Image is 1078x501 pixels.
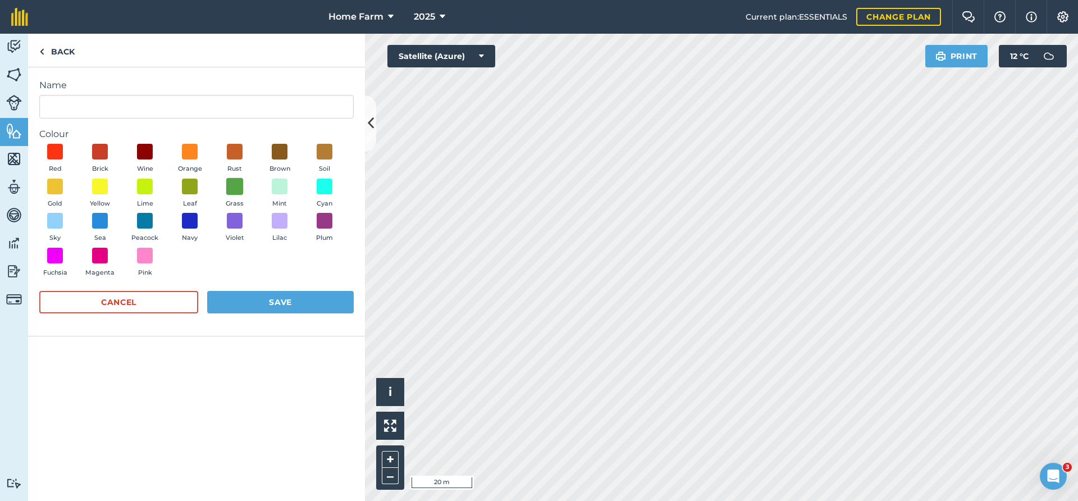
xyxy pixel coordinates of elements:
button: Red [39,144,71,174]
span: i [389,385,392,399]
span: Navy [182,233,198,243]
span: 12 ° C [1010,45,1029,67]
label: Name [39,79,354,92]
span: Current plan : ESSENTIALS [746,11,847,23]
button: Orange [174,144,205,174]
img: A cog icon [1056,11,1070,22]
label: Colour [39,127,354,141]
span: Lilac [272,233,287,243]
img: svg+xml;base64,PHN2ZyB4bWxucz0iaHR0cDovL3d3dy53My5vcmcvMjAwMC9zdmciIHdpZHRoPSIxNyIgaGVpZ2h0PSIxNy... [1026,10,1037,24]
span: Home Farm [328,10,383,24]
span: Soil [319,164,330,174]
span: Orange [178,164,202,174]
span: Magenta [85,268,115,278]
img: fieldmargin Logo [11,8,28,26]
span: Brown [269,164,290,174]
button: Soil [309,144,340,174]
button: Lilac [264,213,295,243]
button: Satellite (Azure) [387,45,495,67]
img: svg+xml;base64,PD94bWwgdmVyc2lvbj0iMS4wIiBlbmNvZGluZz0idXRmLTgiPz4KPCEtLSBHZW5lcmF0b3I6IEFkb2JlIE... [6,207,22,224]
span: Sky [49,233,61,243]
img: svg+xml;base64,PD94bWwgdmVyc2lvbj0iMS4wIiBlbmNvZGluZz0idXRmLTgiPz4KPCEtLSBHZW5lcmF0b3I6IEFkb2JlIE... [6,38,22,55]
button: Pink [129,248,161,278]
img: svg+xml;base64,PHN2ZyB4bWxucz0iaHR0cDovL3d3dy53My5vcmcvMjAwMC9zdmciIHdpZHRoPSIxOSIgaGVpZ2h0PSIyNC... [935,49,946,63]
a: Back [28,34,86,67]
span: Leaf [183,199,197,209]
span: Cyan [317,199,332,209]
img: svg+xml;base64,PHN2ZyB4bWxucz0iaHR0cDovL3d3dy53My5vcmcvMjAwMC9zdmciIHdpZHRoPSI1NiIgaGVpZ2h0PSI2MC... [6,122,22,139]
button: Print [925,45,988,67]
img: Four arrows, one pointing top left, one top right, one bottom right and the last bottom left [384,420,396,432]
button: Magenta [84,248,116,278]
img: Two speech bubbles overlapping with the left bubble in the forefront [962,11,975,22]
button: Violet [219,213,250,243]
span: Red [49,164,62,174]
button: 12 °C [999,45,1067,67]
span: Pink [138,268,152,278]
button: Navy [174,213,205,243]
span: Peacock [131,233,158,243]
button: – [382,468,399,484]
img: svg+xml;base64,PD94bWwgdmVyc2lvbj0iMS4wIiBlbmNvZGluZz0idXRmLTgiPz4KPCEtLSBHZW5lcmF0b3I6IEFkb2JlIE... [6,292,22,307]
button: Fuchsia [39,248,71,278]
img: svg+xml;base64,PHN2ZyB4bWxucz0iaHR0cDovL3d3dy53My5vcmcvMjAwMC9zdmciIHdpZHRoPSI1NiIgaGVpZ2h0PSI2MC... [6,66,22,83]
span: 2025 [414,10,435,24]
img: svg+xml;base64,PD94bWwgdmVyc2lvbj0iMS4wIiBlbmNvZGluZz0idXRmLTgiPz4KPCEtLSBHZW5lcmF0b3I6IEFkb2JlIE... [6,478,22,489]
span: Brick [92,164,108,174]
span: Rust [227,164,242,174]
span: Gold [48,199,62,209]
button: Brown [264,144,295,174]
span: Yellow [90,199,110,209]
button: Leaf [174,179,205,209]
button: i [376,378,404,406]
span: Plum [316,233,333,243]
span: Lime [137,199,153,209]
img: svg+xml;base64,PHN2ZyB4bWxucz0iaHR0cDovL3d3dy53My5vcmcvMjAwMC9zdmciIHdpZHRoPSI1NiIgaGVpZ2h0PSI2MC... [6,151,22,167]
button: Peacock [129,213,161,243]
a: Change plan [856,8,941,26]
button: Sky [39,213,71,243]
button: Wine [129,144,161,174]
button: Yellow [84,179,116,209]
img: svg+xml;base64,PD94bWwgdmVyc2lvbj0iMS4wIiBlbmNvZGluZz0idXRmLTgiPz4KPCEtLSBHZW5lcmF0b3I6IEFkb2JlIE... [6,95,22,111]
span: Fuchsia [43,268,67,278]
img: svg+xml;base64,PD94bWwgdmVyc2lvbj0iMS4wIiBlbmNvZGluZz0idXRmLTgiPz4KPCEtLSBHZW5lcmF0b3I6IEFkb2JlIE... [6,179,22,195]
button: Gold [39,179,71,209]
span: Grass [226,199,244,209]
img: svg+xml;base64,PD94bWwgdmVyc2lvbj0iMS4wIiBlbmNvZGluZz0idXRmLTgiPz4KPCEtLSBHZW5lcmF0b3I6IEFkb2JlIE... [1038,45,1060,67]
iframe: Intercom live chat [1040,463,1067,490]
button: Cancel [39,291,198,313]
button: Rust [219,144,250,174]
button: Plum [309,213,340,243]
img: svg+xml;base64,PD94bWwgdmVyc2lvbj0iMS4wIiBlbmNvZGluZz0idXRmLTgiPz4KPCEtLSBHZW5lcmF0b3I6IEFkb2JlIE... [6,235,22,252]
button: Lime [129,179,161,209]
img: A question mark icon [993,11,1007,22]
button: Cyan [309,179,340,209]
button: Sea [84,213,116,243]
img: svg+xml;base64,PHN2ZyB4bWxucz0iaHR0cDovL3d3dy53My5vcmcvMjAwMC9zdmciIHdpZHRoPSI5IiBoZWlnaHQ9IjI0Ii... [39,45,44,58]
span: Sea [94,233,106,243]
span: Mint [272,199,287,209]
button: Grass [219,179,250,209]
span: Wine [137,164,153,174]
button: Brick [84,144,116,174]
button: + [382,451,399,468]
span: 3 [1063,463,1072,472]
button: Mint [264,179,295,209]
button: Save [207,291,354,313]
span: Violet [226,233,244,243]
img: svg+xml;base64,PD94bWwgdmVyc2lvbj0iMS4wIiBlbmNvZGluZz0idXRmLTgiPz4KPCEtLSBHZW5lcmF0b3I6IEFkb2JlIE... [6,263,22,280]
